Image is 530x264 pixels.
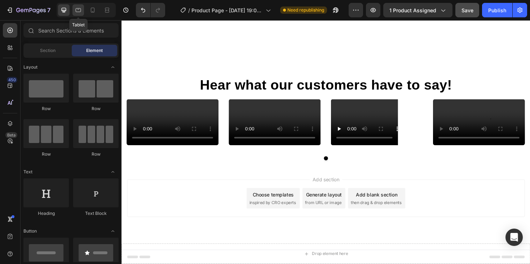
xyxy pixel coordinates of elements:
video: Video [222,84,319,133]
button: Dot [214,144,218,148]
span: Layout [23,64,37,70]
input: Search Sections & Elements [23,23,119,38]
div: Publish [488,7,506,14]
button: Publish [482,3,512,17]
button: 1 product assigned [383,3,452,17]
div: Row [73,151,119,157]
div: Choose templates [139,181,182,189]
span: from URL or image [194,190,233,196]
video: Video [114,84,211,133]
span: Button [23,228,37,234]
div: Row [73,105,119,112]
span: inspired by CRO experts [135,190,185,196]
button: Save [455,3,479,17]
span: Element [86,47,103,54]
button: 7 [3,3,54,17]
p: 7 [47,6,50,14]
div: Text Block [73,210,119,217]
video: Video [5,84,103,133]
span: Section [40,47,56,54]
div: Row [23,105,69,112]
span: then drag & drop elements [243,190,296,196]
iframe: Design area [122,20,530,264]
div: Heading [23,210,69,217]
span: / [188,7,190,14]
h2: Hear what our customers have to say! [5,58,427,78]
div: Row [23,151,69,157]
span: Add section [199,165,234,172]
span: Toggle open [107,61,119,73]
span: Toggle open [107,166,119,178]
span: 1 product assigned [389,7,436,14]
span: Toggle open [107,225,119,237]
span: Product Page - [DATE] 19:00:06 [191,7,263,14]
div: Add blank section [248,181,292,189]
div: Generate layout [195,181,233,189]
div: Open Intercom Messenger [505,229,523,246]
div: Undo/Redo [136,3,165,17]
span: Need republishing [287,7,324,13]
span: Save [461,7,473,13]
video: Video [330,84,427,133]
div: 450 [7,77,17,83]
div: Beta [5,132,17,138]
div: Drop element here [202,244,240,250]
span: Text [23,169,32,175]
